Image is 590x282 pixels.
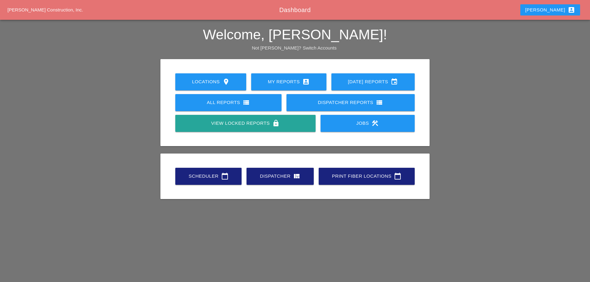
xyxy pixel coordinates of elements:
div: [DATE] Reports [341,78,405,85]
i: account_box [302,78,310,85]
div: Jobs [330,119,405,127]
a: Scheduler [175,168,242,185]
div: Dispatcher [256,172,304,180]
div: Scheduler [185,172,232,180]
div: View Locked Reports [185,119,305,127]
i: event [391,78,398,85]
i: lock [272,119,280,127]
a: All Reports [175,94,282,111]
a: [DATE] Reports [331,73,415,90]
i: view_list [376,99,383,106]
div: Dispatcher Reports [296,99,405,106]
a: View Locked Reports [175,115,315,132]
a: Jobs [321,115,415,132]
i: view_list [243,99,250,106]
a: Dispatcher Reports [286,94,415,111]
button: [PERSON_NAME] [520,4,580,15]
a: My Reports [251,73,326,90]
div: [PERSON_NAME] [525,6,575,14]
div: Locations [185,78,236,85]
i: calendar_today [221,172,229,180]
a: Dispatcher [247,168,314,185]
span: Not [PERSON_NAME]? [252,45,301,50]
i: calendar_today [394,172,401,180]
a: Switch Accounts [303,45,337,50]
a: Locations [175,73,246,90]
i: construction [371,119,379,127]
div: All Reports [185,99,272,106]
i: location_on [222,78,230,85]
div: My Reports [261,78,316,85]
i: account_box [568,6,575,14]
a: [PERSON_NAME] Construction, Inc. [7,7,83,12]
div: Print Fiber Locations [329,172,405,180]
span: Dashboard [279,7,311,13]
a: Print Fiber Locations [319,168,415,185]
i: view_quilt [293,172,300,180]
